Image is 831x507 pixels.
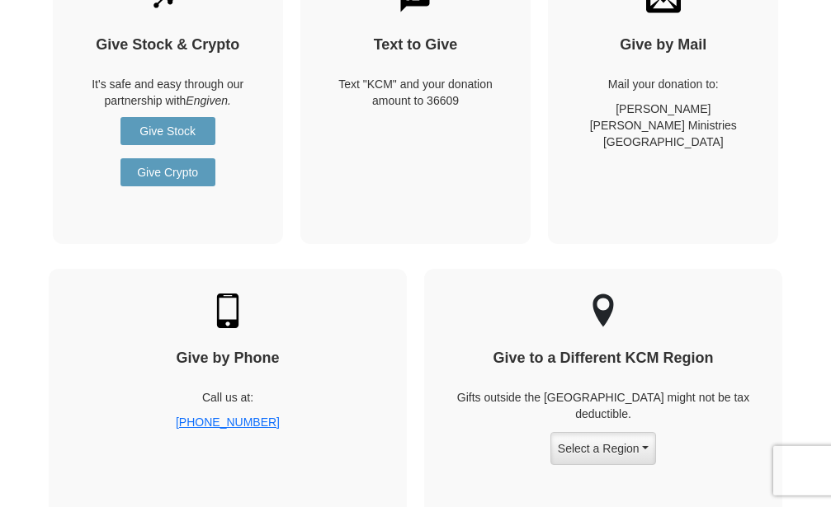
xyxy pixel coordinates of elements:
h4: Text to Give [329,36,502,54]
img: other-region [592,293,615,328]
a: Give Stock [120,117,215,145]
p: Call us at: [78,389,378,406]
p: It's safe and easy through our partnership with [82,76,254,109]
p: [PERSON_NAME] [PERSON_NAME] Ministries [GEOGRAPHIC_DATA] [577,101,749,150]
a: Give Crypto [120,158,215,186]
button: Select a Region [550,432,656,465]
p: Mail your donation to: [577,76,749,92]
a: [PHONE_NUMBER] [176,415,280,429]
p: Gifts outside the [GEOGRAPHIC_DATA] might not be tax deductible. [453,389,753,422]
img: mobile.svg [210,293,245,328]
h4: Give to a Different KCM Region [453,350,753,368]
i: Engiven. [186,94,230,107]
h4: Give Stock & Crypto [82,36,254,54]
h4: Give by Phone [78,350,378,368]
h4: Give by Mail [577,36,749,54]
div: Text "KCM" and your donation amount to 36609 [329,76,502,109]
